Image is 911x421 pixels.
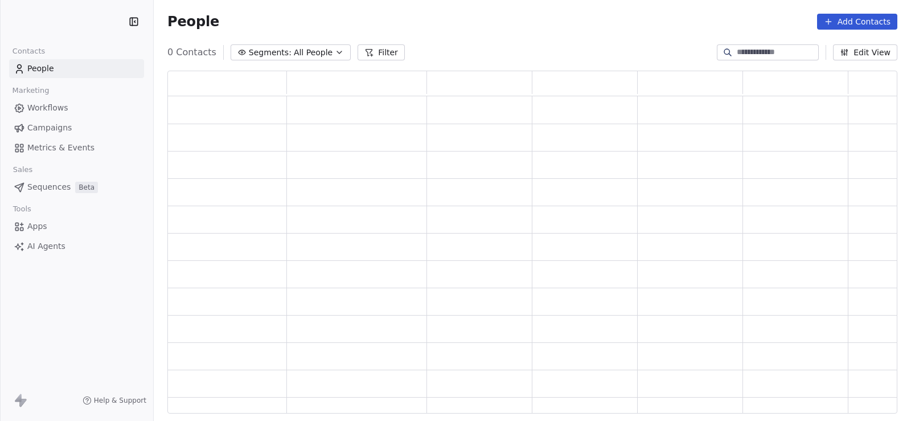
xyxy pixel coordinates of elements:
[27,102,68,114] span: Workflows
[27,122,72,134] span: Campaigns
[9,217,144,236] a: Apps
[27,63,54,75] span: People
[817,14,897,30] button: Add Contacts
[27,240,65,252] span: AI Agents
[9,138,144,157] a: Metrics & Events
[7,43,50,60] span: Contacts
[167,13,219,30] span: People
[9,118,144,137] a: Campaigns
[83,396,146,405] a: Help & Support
[358,44,405,60] button: Filter
[9,178,144,197] a: SequencesBeta
[249,47,292,59] span: Segments:
[27,181,71,193] span: Sequences
[8,201,36,218] span: Tools
[27,142,95,154] span: Metrics & Events
[833,44,897,60] button: Edit View
[75,182,98,193] span: Beta
[9,237,144,256] a: AI Agents
[167,46,216,59] span: 0 Contacts
[9,99,144,117] a: Workflows
[7,82,54,99] span: Marketing
[27,220,47,232] span: Apps
[94,396,146,405] span: Help & Support
[294,47,333,59] span: All People
[9,59,144,78] a: People
[8,161,38,178] span: Sales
